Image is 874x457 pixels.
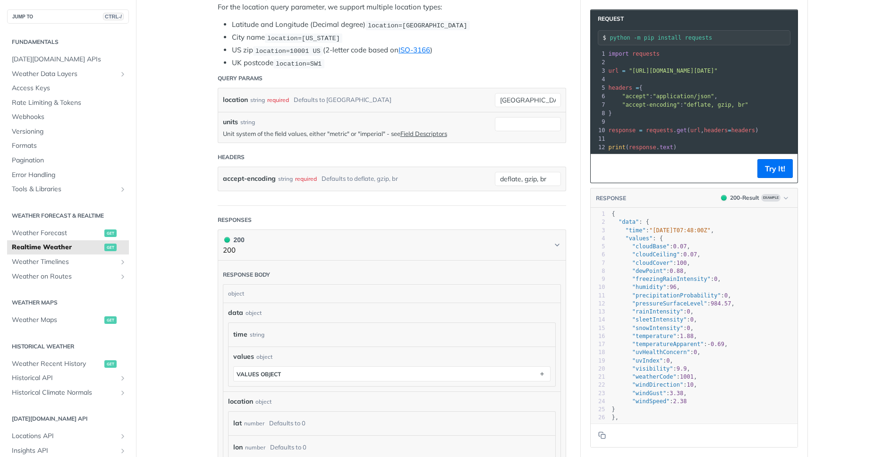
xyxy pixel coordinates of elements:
span: Rate Limiting & Tokens [12,98,127,108]
span: location=[US_STATE] [267,34,340,42]
div: 16 [591,332,605,340]
span: "uvIndex" [632,357,663,364]
span: Locations API [12,432,117,441]
span: = [636,85,639,91]
div: 20 [591,365,605,373]
p: 200 [223,245,245,256]
span: 0 [724,292,728,299]
div: 13 [591,308,605,316]
a: Formats [7,139,129,153]
p: Unit system of the field values, either "metric" or "imperial" - see [223,129,490,138]
span: : , [612,227,714,234]
div: 23 [591,389,605,398]
button: 200 200200 [223,235,561,256]
span: headers [609,85,633,91]
span: 1001 [680,373,694,380]
div: string [250,93,265,107]
span: "windSpeed" [632,398,670,405]
div: 5 [591,84,607,92]
label: lat [233,416,242,430]
li: City name [232,32,566,43]
span: CTRL-/ [103,13,124,20]
div: 10 [591,283,605,291]
span: } [612,406,615,413]
span: "cloudCover" [632,260,673,266]
span: : { [612,219,650,225]
span: 200 [224,237,230,243]
button: Try It! [757,159,793,178]
a: Weather Forecastget [7,226,129,240]
div: string [240,118,255,127]
span: 3.38 [670,390,683,397]
div: 24 [591,398,605,406]
span: text [660,144,673,151]
span: : , [612,325,694,331]
span: "values" [625,235,653,242]
label: time [233,328,247,341]
span: : , [612,268,687,274]
h2: [DATE][DOMAIN_NAME] API [7,415,129,423]
div: 25 [591,406,605,414]
div: 4 [591,75,607,84]
span: : , [612,260,690,266]
div: required [295,172,317,186]
span: : , [612,251,701,258]
span: 0 [714,276,717,282]
div: 9 [591,118,607,126]
li: Latitude and Longitude (Decimal degree) [232,19,566,30]
span: "[DATE]T07:48:00Z" [649,227,711,234]
h2: Historical Weather [7,342,129,351]
span: : [609,102,748,108]
span: : , [612,316,697,323]
div: Query Params [218,74,263,83]
span: 984.57 [711,300,731,307]
div: object [255,398,272,406]
div: 19 [591,357,605,365]
a: Historical APIShow subpages for Historical API [7,371,129,385]
div: 1 [591,210,605,218]
span: Weather Data Layers [12,69,117,79]
span: "precipitationProbability" [632,292,721,299]
div: 200 - Result [730,194,759,202]
span: Pagination [12,156,127,165]
span: location=SW1 [276,60,322,67]
span: get [677,127,687,134]
span: 96 [670,284,676,290]
span: = [728,127,731,134]
div: 12 [591,300,605,308]
span: url [609,68,619,74]
div: number [245,440,265,454]
span: . ( , ) [609,127,759,134]
div: 11 [591,292,605,300]
span: Weather Timelines [12,257,117,267]
button: Show subpages for Historical Climate Normals [119,389,127,397]
span: "uvHealthConcern" [632,349,690,355]
a: Weather on RoutesShow subpages for Weather on Routes [7,270,129,284]
button: Show subpages for Weather Data Layers [119,70,127,78]
div: Response body [223,271,270,279]
div: 8 [591,267,605,275]
span: requests [646,127,673,134]
span: "accept" [622,93,649,100]
span: "rainIntensity" [632,308,683,315]
span: = [622,68,625,74]
span: : , [612,333,697,339]
span: 200 [721,195,727,201]
div: string [278,172,293,186]
div: 21 [591,373,605,381]
span: : [612,398,687,405]
span: : , [612,308,694,315]
span: "temperatureApparent" [632,341,704,347]
span: : , [612,373,697,380]
span: : , [612,357,673,364]
div: string [250,328,264,341]
span: : , [612,341,728,347]
div: 10 [591,126,607,135]
span: get [104,229,117,237]
span: data [228,308,243,318]
a: Webhooks [7,110,129,124]
span: get [104,360,117,368]
span: Example [761,194,781,202]
span: response [629,144,656,151]
span: Historical Climate Normals [12,388,117,398]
